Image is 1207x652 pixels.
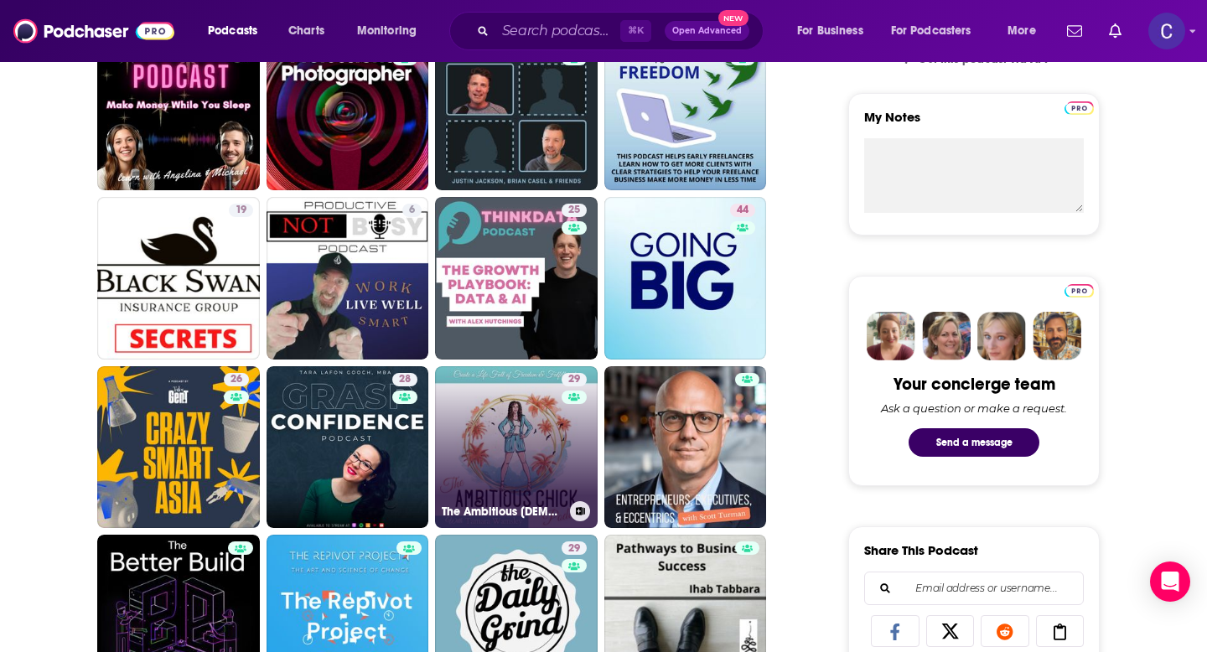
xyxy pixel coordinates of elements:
a: 26 [97,366,260,529]
a: 19 [229,204,253,217]
span: Monitoring [357,19,417,43]
div: Open Intercom Messenger [1150,561,1190,602]
span: New [718,10,749,26]
a: Share on Facebook [871,615,919,647]
span: More [1008,19,1036,43]
button: Send a message [909,428,1039,457]
span: 29 [568,541,580,557]
h3: Share This Podcast [864,542,978,558]
a: Show notifications dropdown [1102,17,1128,45]
div: Ask a question or make a request. [881,401,1067,415]
span: 44 [737,202,749,219]
a: 6 [267,197,429,360]
a: Pro website [1065,282,1094,298]
a: 29 [562,373,587,386]
a: Show notifications dropdown [1060,17,1089,45]
label: My Notes [864,109,1084,138]
a: 28 [392,373,417,386]
span: 25 [568,202,580,219]
span: Open Advanced [672,27,742,35]
button: open menu [196,18,279,44]
input: Email address or username... [878,572,1070,604]
span: 28 [399,371,411,388]
button: open menu [345,18,438,44]
a: 37 [267,28,429,191]
a: 33 [604,28,767,191]
img: Jules Profile [977,312,1026,360]
div: Your concierge team [894,374,1055,395]
a: 19 [97,197,260,360]
button: open menu [785,18,884,44]
img: Jon Profile [1033,312,1081,360]
span: 6 [409,202,415,219]
a: 44 [97,28,260,191]
span: ⌘ K [620,20,651,42]
a: 28 [267,366,429,529]
a: Copy Link [1036,615,1085,647]
span: Logged in as publicityxxtina [1148,13,1185,49]
span: 29 [568,371,580,388]
img: Barbara Profile [922,312,971,360]
a: 26 [224,373,249,386]
span: Charts [288,19,324,43]
span: 26 [231,371,242,388]
a: 44 [604,197,767,360]
button: open menu [880,18,996,44]
a: 6 [402,204,422,217]
a: 44 [730,204,755,217]
img: Podchaser Pro [1065,284,1094,298]
a: Charts [277,18,334,44]
a: Pro website [1065,99,1094,115]
span: Podcasts [208,19,257,43]
span: For Business [797,19,863,43]
a: 25 [435,197,598,360]
div: Search podcasts, credits, & more... [465,12,780,50]
a: 49 [435,28,598,191]
button: Open AdvancedNew [665,21,749,41]
span: 19 [236,202,246,219]
a: Share on X/Twitter [926,615,975,647]
img: Sydney Profile [867,312,915,360]
div: Search followers [864,572,1084,605]
h3: The Ambitious [DEMOGRAPHIC_DATA] [442,505,563,519]
button: Show profile menu [1148,13,1185,49]
button: open menu [996,18,1057,44]
a: 25 [562,204,587,217]
img: Podchaser Pro [1065,101,1094,115]
span: For Podcasters [891,19,971,43]
img: Podchaser - Follow, Share and Rate Podcasts [13,15,174,47]
img: User Profile [1148,13,1185,49]
a: 29 [562,541,587,555]
a: 29The Ambitious [DEMOGRAPHIC_DATA] [435,366,598,529]
a: Share on Reddit [981,615,1029,647]
input: Search podcasts, credits, & more... [495,18,620,44]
